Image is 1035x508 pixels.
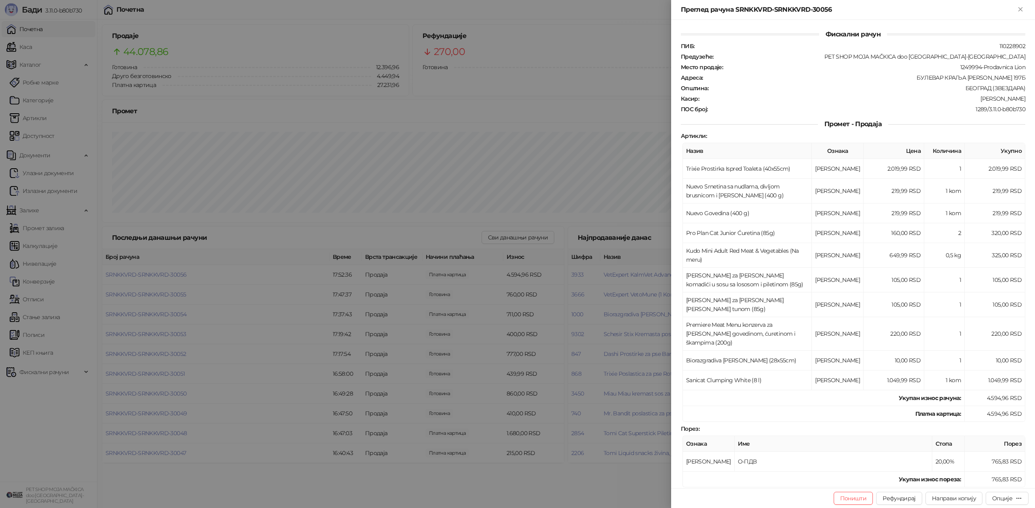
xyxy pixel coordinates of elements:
[683,351,812,370] td: Biorazgradiva [PERSON_NAME] (28x55cm)
[735,452,932,472] td: О-ПДВ
[681,53,714,60] strong: Предузеће :
[812,370,864,390] td: [PERSON_NAME]
[683,268,812,292] td: [PERSON_NAME] za [PERSON_NAME] komadići u sosu sa lososom i piletinom (85g)
[683,370,812,390] td: Sanicat Clumping White (8 l)
[683,143,812,159] th: Назив
[864,351,924,370] td: 10,00 RSD
[965,268,1025,292] td: 105,00 RSD
[864,159,924,179] td: 2.019,99 RSD
[681,63,723,71] strong: Место продаје :
[812,159,864,179] td: [PERSON_NAME]
[735,436,932,452] th: Име
[864,223,924,243] td: 160,00 RSD
[812,143,864,159] th: Ознака
[681,5,1016,15] div: Преглед рачуна SRNKKVRD-SRNKKVRD-30056
[864,243,924,268] td: 649,99 RSD
[683,452,735,472] td: [PERSON_NAME]
[681,106,708,113] strong: ПОС број :
[812,292,864,317] td: [PERSON_NAME]
[704,74,1026,81] div: БУЛЕВАР КРАЉА [PERSON_NAME] 197Б
[812,203,864,223] td: [PERSON_NAME]
[965,203,1025,223] td: 219,99 RSD
[924,223,965,243] td: 2
[681,425,699,432] strong: Порез :
[683,243,812,268] td: Kudo Mini Adult Red Meat & Vegetables (Na meru)
[986,492,1029,505] button: Опције
[812,351,864,370] td: [PERSON_NAME]
[681,74,703,81] strong: Адреса :
[812,268,864,292] td: [PERSON_NAME]
[812,243,864,268] td: [PERSON_NAME]
[899,476,961,483] strong: Укупан износ пореза:
[876,492,922,505] button: Рефундирај
[714,53,1026,60] div: PET SHOP MOJA MAČKICA doo [GEOGRAPHIC_DATA]-[GEOGRAPHIC_DATA]
[965,243,1025,268] td: 325,00 RSD
[683,317,812,351] td: Premiere Meat Menu konzerva za [PERSON_NAME] govedinom, ćuretinom i škampima (200g)
[724,63,1026,71] div: 1249994-Prodavnica Lion
[864,268,924,292] td: 105,00 RSD
[932,495,976,502] span: Направи копију
[924,317,965,351] td: 1
[683,179,812,203] td: Nuevo Srnetina sa nudlama, divljom brusnicom i [PERSON_NAME] (400 g)
[924,243,965,268] td: 0,5 kg
[864,203,924,223] td: 219,99 RSD
[925,492,982,505] button: Направи копију
[864,179,924,203] td: 219,99 RSD
[915,410,961,417] strong: Платна картица :
[992,495,1012,502] div: Опције
[924,203,965,223] td: 1 kom
[924,268,965,292] td: 1
[864,370,924,390] td: 1.049,99 RSD
[683,436,735,452] th: Ознака
[683,292,812,317] td: [PERSON_NAME] za [PERSON_NAME] [PERSON_NAME] tunom (85g)
[965,143,1025,159] th: Укупно
[965,370,1025,390] td: 1.049,99 RSD
[681,85,708,92] strong: Општина :
[1016,5,1025,15] button: Close
[681,42,694,50] strong: ПИБ :
[681,95,699,102] strong: Касир :
[924,370,965,390] td: 1 kom
[818,120,888,128] span: Промет - Продаја
[683,159,812,179] td: Trixie Prostirka Ispred Toaleta (40x55cm)
[965,452,1025,472] td: 765,83 RSD
[819,30,887,38] span: Фискални рачун
[812,317,864,351] td: [PERSON_NAME]
[965,472,1025,487] td: 765,83 RSD
[864,143,924,159] th: Цена
[700,95,1026,102] div: [PERSON_NAME]
[924,159,965,179] td: 1
[812,179,864,203] td: [PERSON_NAME]
[864,317,924,351] td: 220,00 RSD
[965,292,1025,317] td: 105,00 RSD
[864,292,924,317] td: 105,00 RSD
[965,390,1025,406] td: 4.594,96 RSD
[924,292,965,317] td: 1
[924,179,965,203] td: 1 kom
[924,351,965,370] td: 1
[965,351,1025,370] td: 10,00 RSD
[709,85,1026,92] div: БЕОГРАД (ЗВЕЗДАРА)
[932,452,965,472] td: 20,00%
[695,42,1026,50] div: 110228902
[834,492,873,505] button: Поништи
[708,106,1026,113] div: 1289/3.11.0-b80b730
[812,223,864,243] td: [PERSON_NAME]
[683,203,812,223] td: Nuevo Govedina (400 g)
[965,223,1025,243] td: 320,00 RSD
[965,406,1025,422] td: 4.594,96 RSD
[965,159,1025,179] td: 2.019,99 RSD
[965,436,1025,452] th: Порез
[932,436,965,452] th: Стопа
[924,143,965,159] th: Количина
[681,132,707,140] strong: Артикли :
[965,179,1025,203] td: 219,99 RSD
[965,317,1025,351] td: 220,00 RSD
[899,394,961,402] strong: Укупан износ рачуна :
[683,223,812,243] td: Pro Plan Cat Junior Ćuretina (85g)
